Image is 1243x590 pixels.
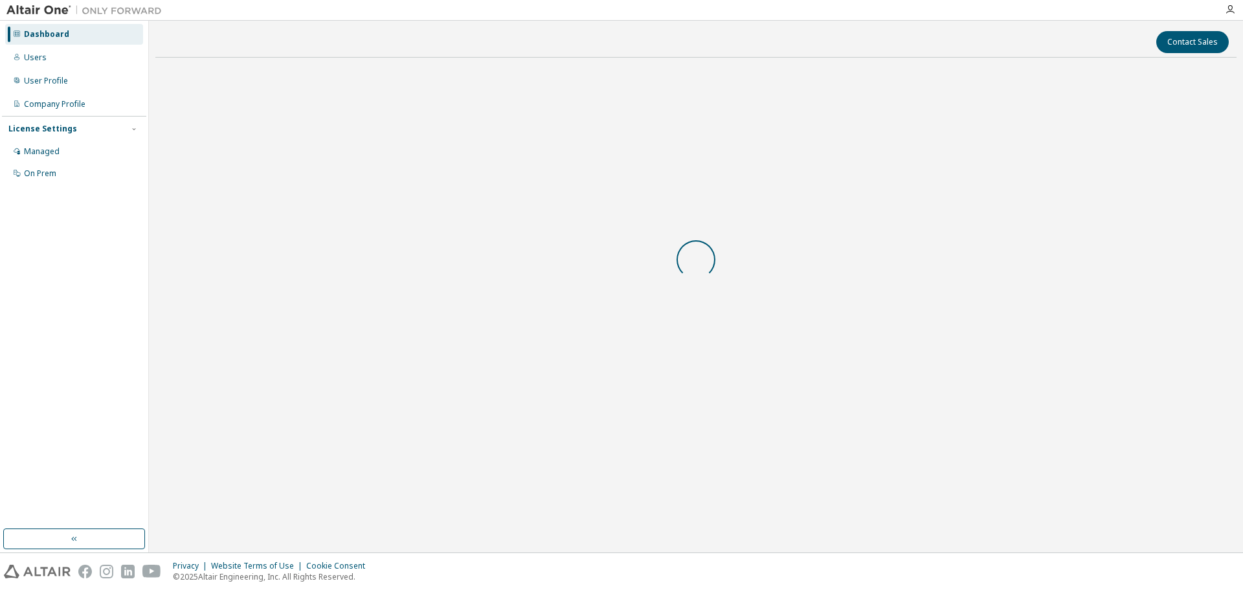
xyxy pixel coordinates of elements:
div: Dashboard [24,29,69,40]
img: youtube.svg [142,565,161,578]
img: instagram.svg [100,565,113,578]
img: altair_logo.svg [4,565,71,578]
div: Company Profile [24,99,85,109]
div: On Prem [24,168,56,179]
div: Users [24,52,47,63]
img: facebook.svg [78,565,92,578]
div: User Profile [24,76,68,86]
div: Managed [24,146,60,157]
div: License Settings [8,124,77,134]
img: Altair One [6,4,168,17]
div: Website Terms of Use [211,561,306,571]
img: linkedin.svg [121,565,135,578]
button: Contact Sales [1156,31,1229,53]
div: Cookie Consent [306,561,373,571]
div: Privacy [173,561,211,571]
p: © 2025 Altair Engineering, Inc. All Rights Reserved. [173,571,373,582]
